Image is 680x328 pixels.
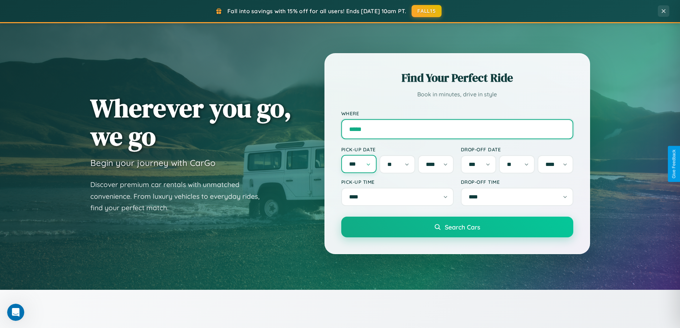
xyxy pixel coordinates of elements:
[90,179,269,214] p: Discover premium car rentals with unmatched convenience. From luxury vehicles to everyday rides, ...
[341,70,573,86] h2: Find Your Perfect Ride
[412,5,442,17] button: FALL15
[90,157,216,168] h3: Begin your journey with CarGo
[671,150,676,178] div: Give Feedback
[341,217,573,237] button: Search Cars
[90,94,292,150] h1: Wherever you go, we go
[341,110,573,116] label: Where
[445,223,480,231] span: Search Cars
[7,304,24,321] iframe: Intercom live chat
[461,146,573,152] label: Drop-off Date
[341,89,573,100] p: Book in minutes, drive in style
[341,146,454,152] label: Pick-up Date
[461,179,573,185] label: Drop-off Time
[341,179,454,185] label: Pick-up Time
[227,7,406,15] span: Fall into savings with 15% off for all users! Ends [DATE] 10am PT.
